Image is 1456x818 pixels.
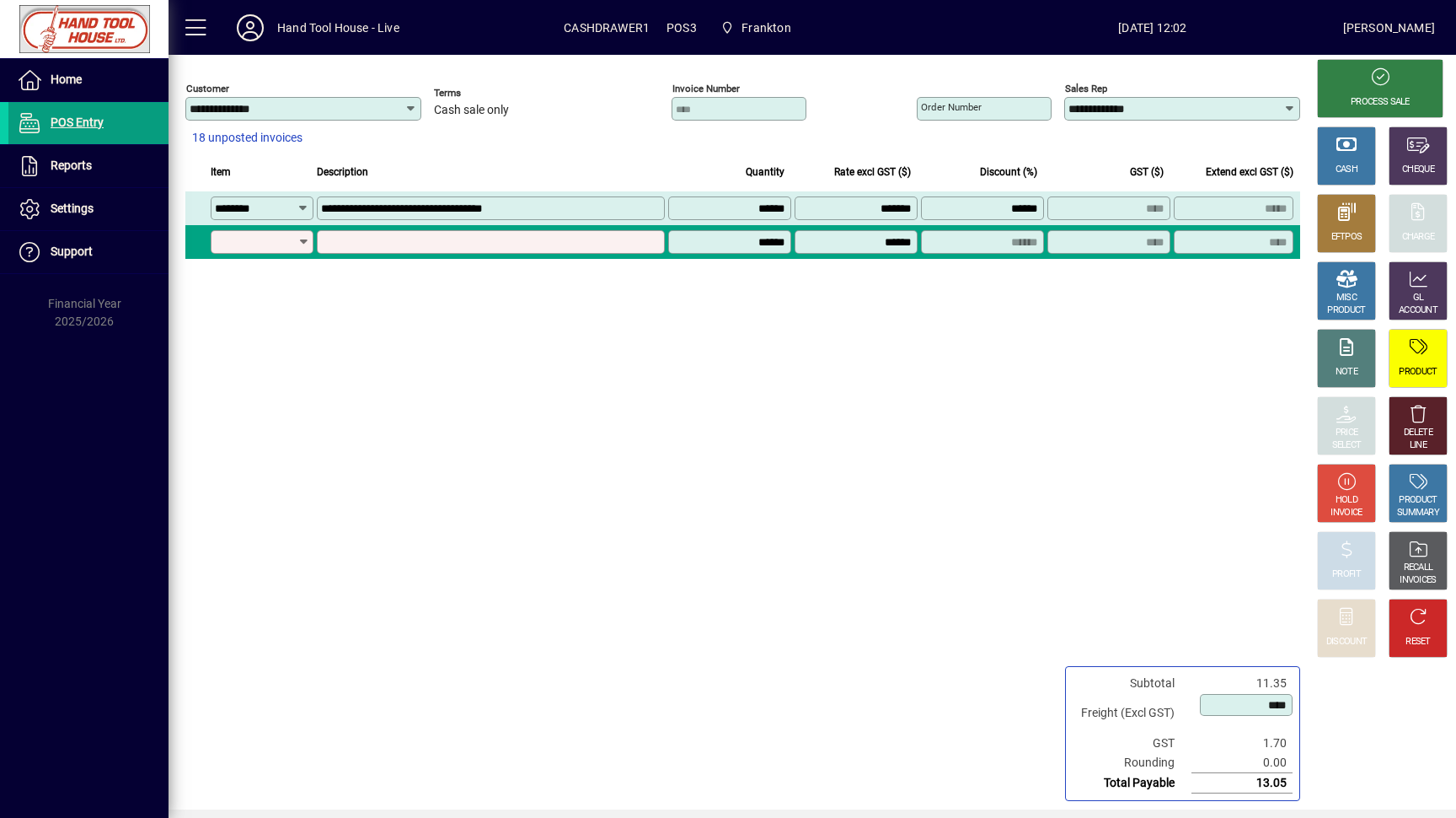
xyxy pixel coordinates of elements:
[211,163,231,181] span: Item
[51,116,104,129] span: POS Entry
[317,163,368,181] span: Description
[1404,562,1433,574] div: RECALL
[1336,164,1357,176] div: CASH
[277,14,399,41] div: Hand Tool House - Live
[1191,773,1293,794] td: 13.05
[1191,674,1293,693] td: 11.35
[1206,163,1293,181] span: Extend excl GST ($)
[1073,773,1191,794] td: Total Payable
[921,101,982,113] mat-label: Order number
[223,13,277,43] button: Profile
[51,73,82,86] span: Home
[1336,292,1357,304] div: MISC
[1330,507,1362,519] div: INVOICE
[564,14,650,41] span: CASHDRAWER1
[434,104,509,117] span: Cash sale only
[1073,753,1191,773] td: Rounding
[8,145,169,187] a: Reports
[51,245,93,258] span: Support
[1073,674,1191,693] td: Subtotal
[8,188,169,230] a: Settings
[1413,292,1424,304] div: GL
[1073,734,1191,753] td: GST
[1399,304,1437,317] div: ACCOUNT
[1065,83,1107,94] mat-label: Sales rep
[1399,366,1437,379] div: PRODUCT
[1336,366,1357,379] div: NOTE
[1351,96,1410,109] div: PROCESS SALE
[51,159,92,172] span: Reports
[1397,507,1439,519] div: SUMMARY
[1336,494,1357,507] div: HOLD
[1331,231,1362,244] div: EFTPOS
[746,163,784,181] span: Quantity
[434,88,535,99] span: Terms
[1073,693,1191,734] td: Freight (Excl GST)
[1404,427,1432,439] div: DELETE
[672,83,740,94] mat-label: Invoice number
[1332,568,1361,581] div: PROFIT
[1326,636,1367,648] div: DISCOUNT
[1410,439,1427,452] div: LINE
[666,14,697,41] span: POS3
[1336,427,1358,439] div: PRICE
[1130,163,1164,181] span: GST ($)
[714,13,798,43] span: Frankton
[1191,734,1293,753] td: 1.70
[1405,636,1431,648] div: RESET
[1402,231,1435,244] div: CHARGE
[1343,14,1435,41] div: [PERSON_NAME]
[741,14,790,41] span: Frankton
[192,129,302,147] span: 18 unposted invoices
[8,59,169,101] a: Home
[1402,164,1434,176] div: CHEQUE
[51,202,94,215] span: Settings
[834,163,911,181] span: Rate excl GST ($)
[1327,304,1365,317] div: PRODUCT
[8,231,169,273] a: Support
[1191,753,1293,773] td: 0.00
[1399,494,1437,507] div: PRODUCT
[962,14,1343,41] span: [DATE] 12:02
[185,123,309,153] button: 18 unposted invoices
[980,163,1037,181] span: Discount (%)
[1400,574,1436,587] div: INVOICES
[1332,439,1362,452] div: SELECT
[186,83,229,94] mat-label: Customer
